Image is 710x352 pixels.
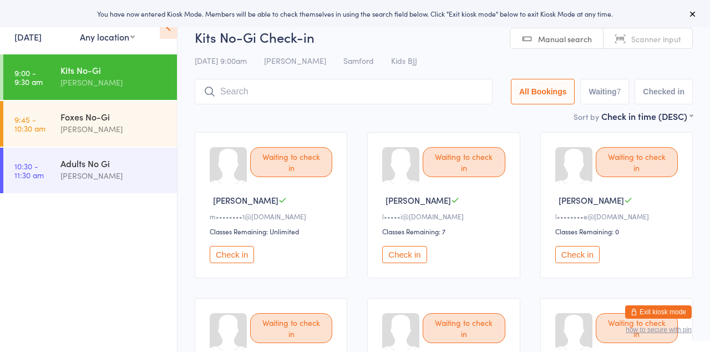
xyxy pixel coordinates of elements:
[559,194,624,206] span: [PERSON_NAME]
[3,54,177,100] a: 9:00 -9:30 amKits No-Gi[PERSON_NAME]
[580,79,629,104] button: Waiting7
[574,111,599,122] label: Sort by
[250,313,332,343] div: Waiting to check in
[3,148,177,193] a: 10:30 -11:30 amAdults No Gi[PERSON_NAME]
[625,305,692,319] button: Exit kiosk mode
[195,55,247,66] span: [DATE] 9:00am
[596,147,678,177] div: Waiting to check in
[60,169,168,182] div: [PERSON_NAME]
[14,68,43,86] time: 9:00 - 9:30 am
[596,313,678,343] div: Waiting to check in
[80,31,135,43] div: Any location
[14,162,44,179] time: 10:30 - 11:30 am
[382,212,508,221] div: l•••••i@[DOMAIN_NAME]
[386,194,451,206] span: [PERSON_NAME]
[635,79,693,104] button: Checked in
[14,115,45,133] time: 9:45 - 10:30 am
[626,326,692,334] button: how to secure with pin
[60,76,168,89] div: [PERSON_NAME]
[213,194,278,206] span: [PERSON_NAME]
[18,9,692,18] div: You have now entered Kiosk Mode. Members will be able to check themselves in using the search fie...
[617,87,621,96] div: 7
[555,227,681,236] div: Classes Remaining: 0
[3,101,177,147] a: 9:45 -10:30 amFoxes No-Gi[PERSON_NAME]
[14,31,42,43] a: [DATE]
[601,110,693,122] div: Check in time (DESC)
[391,55,417,66] span: Kids BJJ
[538,33,592,44] span: Manual search
[60,110,168,123] div: Foxes No-Gi
[423,147,505,177] div: Waiting to check in
[195,79,493,104] input: Search
[382,227,508,236] div: Classes Remaining: 7
[210,227,336,236] div: Classes Remaining: Unlimited
[555,212,681,221] div: l••••••••e@[DOMAIN_NAME]
[264,55,326,66] span: [PERSON_NAME]
[195,28,693,46] h2: Kits No-Gi Check-in
[60,157,168,169] div: Adults No Gi
[60,64,168,76] div: Kits No-Gi
[60,123,168,135] div: [PERSON_NAME]
[382,246,427,263] button: Check in
[555,246,600,263] button: Check in
[511,79,575,104] button: All Bookings
[250,147,332,177] div: Waiting to check in
[343,55,374,66] span: Samford
[210,246,254,263] button: Check in
[423,313,505,343] div: Waiting to check in
[210,212,336,221] div: m••••••••1@[DOMAIN_NAME]
[631,33,681,44] span: Scanner input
